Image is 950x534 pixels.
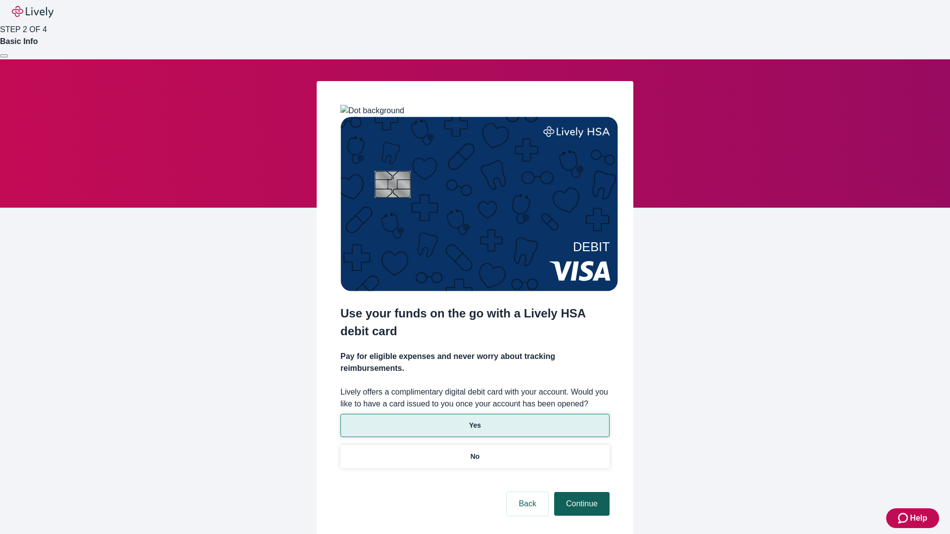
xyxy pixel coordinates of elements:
[898,512,910,524] svg: Zendesk support icon
[340,386,610,410] label: Lively offers a complimentary digital debit card with your account. Would you like to have a card...
[340,414,610,437] button: Yes
[886,508,939,528] button: Zendesk support iconHelp
[340,351,610,374] h4: Pay for eligible expenses and never worry about tracking reimbursements.
[12,6,53,18] img: Lively
[340,117,618,291] img: Debit card
[469,420,481,431] p: Yes
[471,451,480,462] p: No
[910,512,927,524] span: Help
[340,305,610,340] h2: Use your funds on the go with a Lively HSA debit card
[340,445,610,468] button: No
[507,492,548,516] button: Back
[554,492,610,516] button: Continue
[340,105,404,117] img: Dot background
